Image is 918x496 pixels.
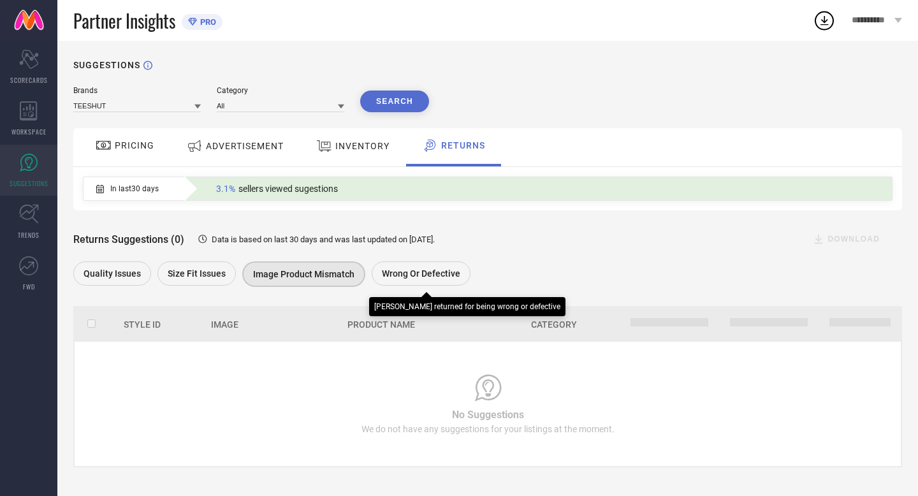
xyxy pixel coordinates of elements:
span: TRENDS [18,230,40,240]
div: Percentage of sellers who have viewed suggestions for the current Insight Type [210,180,344,197]
span: INVENTORY [335,141,390,151]
h1: SUGGESTIONS [73,60,140,70]
div: Open download list [813,9,836,32]
span: Category [531,319,577,330]
span: Image [211,319,238,330]
span: sellers viewed sugestions [238,184,338,194]
div: Category [217,86,344,95]
span: Style Id [124,319,161,330]
div: [PERSON_NAME] returned for being wrong or defective [374,302,560,311]
span: SCORECARDS [10,75,48,85]
span: FWD [23,282,35,291]
span: WORKSPACE [11,127,47,136]
span: Wrong or Defective [382,268,460,279]
span: PRO [197,17,216,27]
span: Size fit issues [168,268,226,279]
button: Search [360,91,429,112]
span: Product Name [347,319,415,330]
span: In last 30 days [110,184,159,193]
span: 3.1% [216,184,235,194]
span: We do not have any suggestions for your listings at the moment. [361,424,615,434]
span: SUGGESTIONS [10,179,48,188]
span: Partner Insights [73,8,175,34]
span: Image product mismatch [253,269,354,279]
span: Quality issues [84,268,141,279]
span: No Suggestions [452,409,524,421]
span: Data is based on last 30 days and was last updated on [DATE] . [212,235,435,244]
span: Returns Suggestions (0) [73,233,184,245]
span: ADVERTISEMENT [206,141,284,151]
span: PRICING [115,140,154,150]
span: RETURNS [441,140,485,150]
div: Brands [73,86,201,95]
